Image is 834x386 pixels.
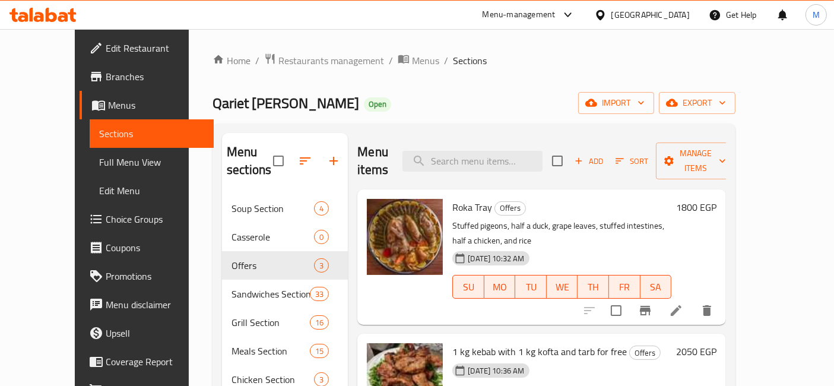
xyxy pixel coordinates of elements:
img: Roka Tray [367,199,443,275]
div: Casserole0 [222,223,348,251]
h6: 2050 EGP [676,343,716,360]
span: Add item [570,152,608,170]
a: Restaurants management [264,53,384,68]
span: Coupons [106,241,205,255]
div: items [310,344,329,358]
span: export [668,96,726,110]
button: FR [609,275,640,299]
span: Promotions [106,269,205,283]
button: Add [570,152,608,170]
span: Menus [412,53,439,68]
button: Sort [613,152,651,170]
a: Edit Restaurant [80,34,214,62]
span: Offers [495,201,525,215]
span: Casserole [232,230,314,244]
span: Choice Groups [106,212,205,226]
span: 16 [310,317,328,328]
div: [GEOGRAPHIC_DATA] [611,8,690,21]
span: 0 [315,232,328,243]
span: 1 kg kebab with 1 kg kofta and tarb for free [452,343,627,360]
div: Soup Section4 [222,194,348,223]
span: [DATE] 10:36 AM [463,365,529,376]
span: Add [573,154,605,168]
a: Edit Menu [90,176,214,205]
span: MO [489,279,511,296]
span: 3 [315,374,328,385]
a: Menu disclaimer [80,290,214,319]
a: Branches [80,62,214,91]
button: Manage items [656,143,735,179]
button: TU [515,275,547,299]
span: FR [614,279,636,296]
p: Stuffed pigeons, half a duck, grape leaves, stuffed intestines, half a chicken, and rice [452,219,671,248]
button: Branch-specific-item [631,296,659,325]
span: Manage items [665,146,726,176]
div: Offers3 [222,251,348,280]
span: SU [458,279,479,296]
span: import [588,96,645,110]
button: delete [693,296,721,325]
span: Upsell [106,326,205,340]
button: TH [578,275,609,299]
span: Roka Tray [452,198,492,216]
h2: Menu sections [227,143,273,179]
button: WE [547,275,578,299]
button: Add section [319,147,348,175]
span: Restaurants management [278,53,384,68]
div: items [310,315,329,330]
span: 15 [310,346,328,357]
li: / [444,53,448,68]
span: Sort [616,154,648,168]
button: export [659,92,735,114]
button: SU [452,275,484,299]
span: Meals Section [232,344,310,358]
span: M [813,8,820,21]
span: Edit Restaurant [106,41,205,55]
span: [DATE] 10:32 AM [463,253,529,264]
div: Offers [494,201,526,216]
span: SA [645,279,667,296]
input: search [402,151,543,172]
span: Sections [99,126,205,141]
a: Coverage Report [80,347,214,376]
span: Menu disclaimer [106,298,205,312]
nav: breadcrumb [213,53,735,68]
div: items [314,201,329,216]
div: items [314,230,329,244]
button: import [578,92,654,114]
div: items [314,258,329,273]
span: Qariet [PERSON_NAME] [213,90,359,116]
span: 3 [315,260,328,271]
div: items [310,287,329,301]
a: Home [213,53,250,68]
a: Coupons [80,233,214,262]
a: Full Menu View [90,148,214,176]
div: Open [364,97,391,112]
span: WE [551,279,573,296]
span: Branches [106,69,205,84]
a: Choice Groups [80,205,214,233]
span: 4 [315,203,328,214]
a: Menus [398,53,439,68]
a: Upsell [80,319,214,347]
div: Grill Section16 [222,308,348,337]
li: / [255,53,259,68]
button: MO [484,275,516,299]
span: Sort items [608,152,656,170]
span: Menus [108,98,205,112]
span: Offers [630,346,660,360]
span: Edit Menu [99,183,205,198]
div: Meals Section15 [222,337,348,365]
span: TH [582,279,604,296]
span: Sections [453,53,487,68]
span: Grill Section [232,315,310,330]
span: Soup Section [232,201,314,216]
div: Sandwiches Section33 [222,280,348,308]
span: Sandwiches Section [232,287,310,301]
a: Menus [80,91,214,119]
span: 33 [310,289,328,300]
span: Select all sections [266,148,291,173]
div: Menu-management [483,8,556,22]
